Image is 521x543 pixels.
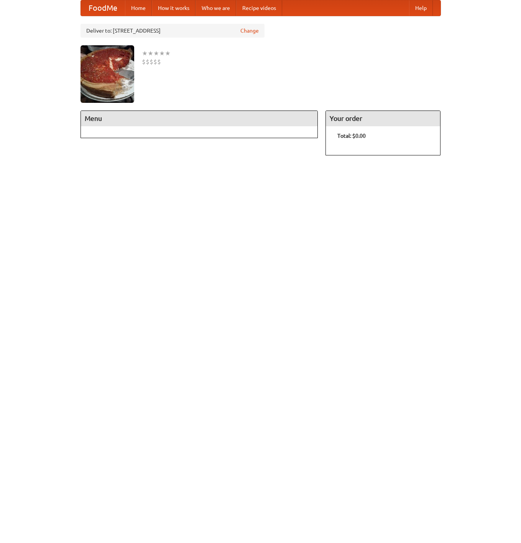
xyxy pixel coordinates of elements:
li: $ [153,58,157,66]
a: Who we are [196,0,236,16]
li: $ [157,58,161,66]
li: $ [142,58,146,66]
b: Total: $0.00 [337,133,366,139]
li: $ [150,58,153,66]
li: ★ [148,49,153,58]
img: angular.jpg [81,45,134,103]
a: Home [125,0,152,16]
a: FoodMe [81,0,125,16]
div: Deliver to: [STREET_ADDRESS] [81,24,265,38]
a: How it works [152,0,196,16]
a: Help [409,0,433,16]
li: ★ [165,49,171,58]
h4: Menu [81,111,318,126]
li: ★ [153,49,159,58]
li: ★ [142,49,148,58]
h4: Your order [326,111,440,126]
a: Change [240,27,259,35]
li: $ [146,58,150,66]
a: Recipe videos [236,0,282,16]
li: ★ [159,49,165,58]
